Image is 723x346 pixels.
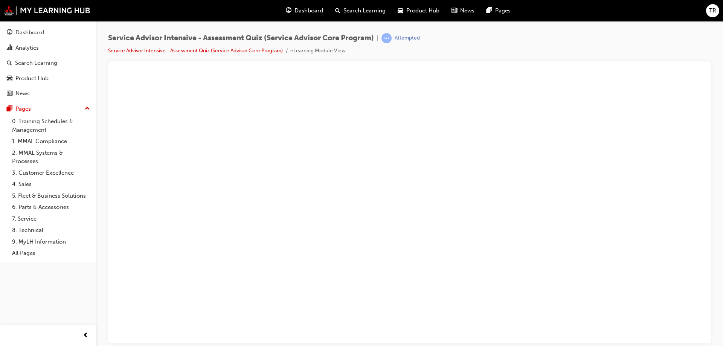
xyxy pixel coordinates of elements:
[83,331,88,340] span: prev-icon
[9,178,93,190] a: 4. Sales
[495,6,511,15] span: Pages
[9,116,93,136] a: 0. Training Schedules & Management
[480,3,517,18] a: pages-iconPages
[392,3,445,18] a: car-iconProduct Hub
[9,213,93,225] a: 7. Service
[706,4,719,17] button: TR
[3,102,93,116] button: Pages
[7,75,12,82] span: car-icon
[7,29,12,36] span: guage-icon
[9,190,93,202] a: 5. Fleet & Business Solutions
[3,87,93,101] a: News
[9,201,93,213] a: 6. Parts & Accessories
[3,56,93,70] a: Search Learning
[4,6,90,15] img: mmal
[3,26,93,40] a: Dashboard
[290,47,346,55] li: eLearning Module View
[85,104,90,114] span: up-icon
[3,41,93,55] a: Analytics
[108,34,374,43] span: Service Advisor Intensive - Assessment Quiz (Service Advisor Core Program)
[9,136,93,147] a: 1. MMAL Compliance
[286,6,291,15] span: guage-icon
[343,6,386,15] span: Search Learning
[709,6,716,15] span: TR
[108,47,283,54] a: Service Advisor Intensive - Assessment Quiz (Service Advisor Core Program)
[381,33,392,43] span: learningRecordVerb_ATTEMPT-icon
[398,6,403,15] span: car-icon
[9,224,93,236] a: 8. Technical
[7,45,12,52] span: chart-icon
[15,28,44,37] div: Dashboard
[280,3,329,18] a: guage-iconDashboard
[9,147,93,167] a: 2. MMAL Systems & Processes
[15,105,31,113] div: Pages
[9,167,93,179] a: 3. Customer Excellence
[9,247,93,259] a: All Pages
[7,106,12,113] span: pages-icon
[451,6,457,15] span: news-icon
[329,3,392,18] a: search-iconSearch Learning
[9,236,93,248] a: 9. MyLH Information
[294,6,323,15] span: Dashboard
[15,59,57,67] div: Search Learning
[15,44,39,52] div: Analytics
[15,89,30,98] div: News
[377,34,378,43] span: |
[3,24,93,102] button: DashboardAnalyticsSearch LearningProduct HubNews
[460,6,474,15] span: News
[487,6,492,15] span: pages-icon
[406,6,439,15] span: Product Hub
[15,74,49,83] div: Product Hub
[7,60,12,67] span: search-icon
[335,6,340,15] span: search-icon
[7,90,12,97] span: news-icon
[395,35,420,42] div: Attempted
[3,72,93,85] a: Product Hub
[445,3,480,18] a: news-iconNews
